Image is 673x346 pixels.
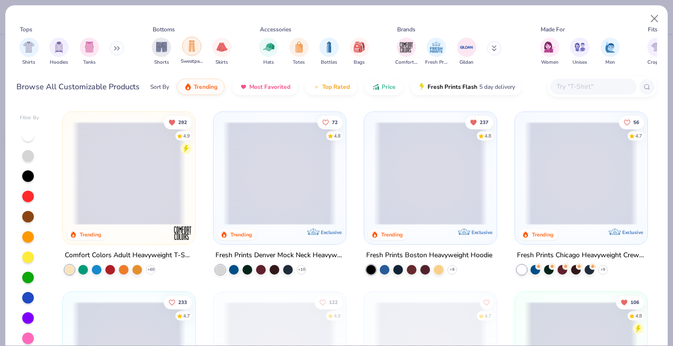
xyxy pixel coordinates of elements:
button: filter button [601,38,620,66]
button: filter button [19,38,39,66]
button: Top Rated [305,79,357,95]
div: filter for Bottles [319,38,339,66]
div: filter for Bags [350,38,369,66]
button: Unlike [616,295,644,309]
span: Hats [263,59,274,66]
div: 4.8 [334,132,341,139]
div: filter for Shirts [19,38,39,66]
button: Close [645,10,664,28]
span: Unisex [573,59,587,66]
div: filter for Shorts [152,38,171,66]
div: Fits [648,25,658,34]
span: Tanks [83,59,96,66]
div: Fresh Prints Boston Heavyweight Hoodie [366,249,492,262]
div: Filter By [20,114,39,122]
button: filter button [457,38,476,66]
button: Like [317,115,343,129]
img: Unisex Image [574,42,586,53]
button: filter button [350,38,369,66]
span: 106 [630,300,639,304]
span: 233 [178,300,187,304]
button: filter button [570,38,589,66]
div: 4.7 [635,132,642,139]
button: Like [164,295,192,309]
img: Fresh Prints Image [429,40,444,55]
span: Skirts [215,59,228,66]
div: Sort By [150,83,169,91]
img: Sweatpants Image [186,41,197,52]
div: filter for Comfort Colors [395,38,417,66]
span: Fresh Prints [425,59,447,66]
div: Fresh Prints Chicago Heavyweight Crewneck [517,249,645,262]
input: Try "T-Shirt" [556,81,630,92]
button: Most Favorited [232,79,298,95]
div: Made For [541,25,565,34]
img: Bottles Image [324,42,334,53]
div: 4.9 [334,312,341,319]
span: Shorts [154,59,169,66]
span: Trending [194,83,217,91]
div: Tops [20,25,32,34]
button: filter button [425,38,447,66]
div: filter for Cropped [647,38,667,66]
img: Men Image [605,42,616,53]
button: filter button [540,38,559,66]
img: Totes Image [294,42,304,53]
div: filter for Totes [289,38,309,66]
div: filter for Tanks [80,38,99,66]
div: filter for Gildan [457,38,476,66]
span: + 10 [298,267,305,273]
span: Sweatpants [181,58,203,65]
img: Skirts Image [216,42,228,53]
span: Price [382,83,396,91]
span: Exclusive [472,229,492,235]
div: Bottoms [153,25,175,34]
span: Exclusive [321,229,342,235]
div: 4.7 [485,312,491,319]
span: Exclusive [622,229,643,235]
img: Comfort Colors Image [399,40,414,55]
button: Fresh Prints Flash5 day delivery [411,79,522,95]
div: filter for Hoodies [49,38,69,66]
div: Fresh Prints Denver Mock Neck Heavyweight Sweatshirt [215,249,344,262]
button: filter button [259,38,278,66]
button: filter button [80,38,99,66]
span: 122 [329,300,338,304]
div: filter for Hats [259,38,278,66]
img: Shirts Image [23,42,34,53]
span: + 9 [601,267,605,273]
div: 4.9 [183,132,190,139]
button: filter button [647,38,667,66]
div: filter for Women [540,38,559,66]
div: filter for Men [601,38,620,66]
span: Bags [354,59,365,66]
span: Gildan [459,59,473,66]
span: Top Rated [322,83,350,91]
div: 4.8 [635,312,642,319]
span: Totes [293,59,305,66]
button: filter button [152,38,171,66]
button: filter button [319,38,339,66]
button: filter button [289,38,309,66]
img: Shorts Image [156,42,167,53]
span: 292 [178,120,187,125]
div: Browse All Customizable Products [16,81,140,93]
img: Cropped Image [651,42,662,53]
img: Bags Image [354,42,364,53]
span: 5 day delivery [479,82,515,93]
div: Brands [397,25,415,34]
span: 72 [332,120,338,125]
span: 56 [633,120,639,125]
span: + 60 [147,267,155,273]
div: filter for Fresh Prints [425,38,447,66]
span: + 9 [450,267,455,273]
span: Women [541,59,558,66]
span: Shirts [22,59,35,66]
img: Hats Image [263,42,274,53]
button: Like [480,295,493,309]
img: Women Image [544,42,555,53]
button: Like [315,295,343,309]
div: 4.8 [485,132,491,139]
img: Gildan Image [459,40,474,55]
img: flash.gif [418,83,426,91]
